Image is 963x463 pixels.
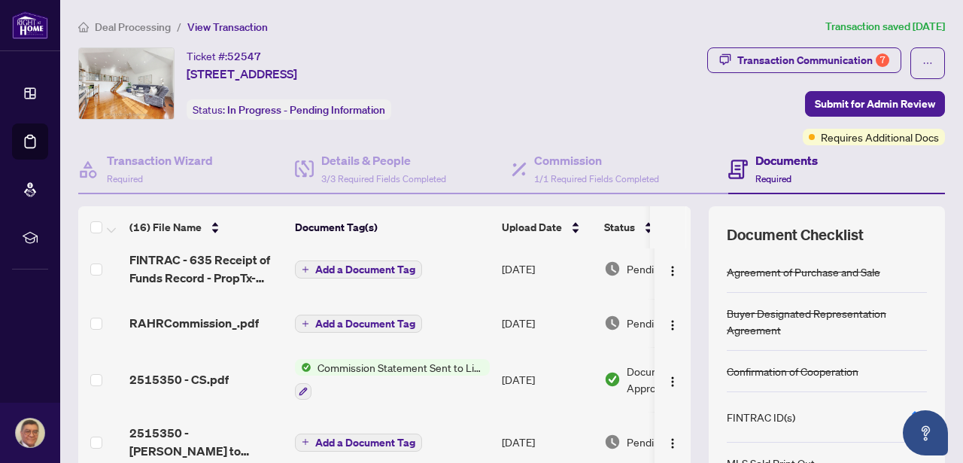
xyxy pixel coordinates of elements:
th: Upload Date [496,206,598,248]
h4: Transaction Wizard [107,151,213,169]
div: Agreement of Purchase and Sale [727,263,880,280]
span: Submit for Admin Review [815,92,935,116]
span: FINTRAC - 635 Receipt of Funds Record - PropTx-OREA_[DATE] 13_14_20.pdf [129,251,283,287]
span: Required [755,173,791,184]
h4: Documents [755,151,818,169]
span: (16) File Name [129,219,202,236]
span: plus [302,266,309,273]
div: 7 [876,53,889,67]
img: Logo [667,376,679,388]
button: Logo [661,367,685,391]
th: Document Tag(s) [289,206,496,248]
span: 2515350 - CS.pdf [129,370,229,388]
h4: Commission [534,151,659,169]
button: Add a Document Tag [295,434,422,452]
button: Add a Document Tag [295,260,422,279]
span: Required [107,173,143,184]
span: 1/1 Required Fields Completed [534,173,659,184]
div: Status: [187,99,391,120]
span: RAHRCommission_.pdf [129,314,259,332]
img: Logo [667,319,679,331]
div: Transaction Communication [737,48,889,72]
img: Document Status [604,371,621,388]
button: Logo [661,311,685,335]
span: ellipsis [922,58,933,69]
td: [DATE] [496,239,598,299]
th: (16) File Name [123,206,289,248]
img: Status Icon [295,359,311,376]
button: Logo [661,430,685,454]
button: Add a Document Tag [295,432,422,452]
span: Requires Additional Docs [821,129,939,145]
span: Pending Review [627,315,702,331]
span: View Transaction [187,20,268,34]
span: Add a Document Tag [315,437,415,448]
div: Ticket #: [187,47,261,65]
img: Document Status [604,434,621,450]
img: Document Status [604,260,621,277]
span: Document Approved [627,363,720,396]
span: plus [302,438,309,446]
td: [DATE] [496,347,598,412]
span: Deal Processing [95,20,171,34]
th: Status [598,206,726,248]
span: 52547 [227,50,261,63]
span: Commission Statement Sent to Listing Brokerage [311,359,490,376]
td: [DATE] [496,299,598,347]
article: Transaction saved [DATE] [825,18,945,35]
span: 3/3 Required Fields Completed [321,173,446,184]
span: Status [604,219,635,236]
img: Logo [667,437,679,449]
button: Add a Document Tag [295,260,422,279]
img: Logo [667,265,679,277]
img: Document Status [604,315,621,331]
li: / [177,18,181,35]
button: Open asap [903,410,948,455]
span: In Progress - Pending Information [227,103,385,117]
span: Upload Date [502,219,562,236]
div: Confirmation of Cooperation [727,363,858,379]
button: Logo [661,257,685,281]
button: Add a Document Tag [295,314,422,334]
div: FINTRAC ID(s) [727,409,795,425]
button: Submit for Admin Review [805,91,945,117]
span: Add a Document Tag [315,318,415,329]
img: Profile Icon [16,419,44,447]
span: Pending Review [627,434,702,450]
button: Status IconCommission Statement Sent to Listing Brokerage [295,359,490,400]
button: Add a Document Tag [295,315,422,333]
span: Document Checklist [727,224,864,245]
span: plus [302,320,309,327]
span: [STREET_ADDRESS] [187,65,297,83]
span: 2515350 - [PERSON_NAME] to review.pdf [129,424,283,460]
span: Add a Document Tag [315,264,415,275]
span: home [78,22,89,32]
span: Pending Review [627,260,702,277]
img: IMG-E12319990_1.jpg [79,48,174,119]
button: Transaction Communication7 [707,47,901,73]
div: Buyer Designated Representation Agreement [727,305,927,338]
h4: Details & People [321,151,446,169]
img: logo [12,11,48,39]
